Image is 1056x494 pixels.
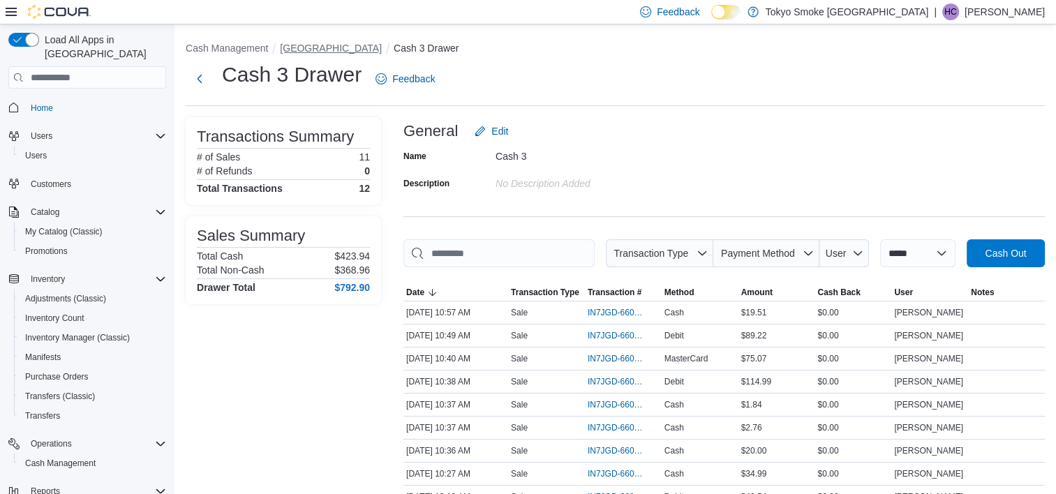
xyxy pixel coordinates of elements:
div: [DATE] 10:40 AM [403,350,508,367]
input: This is a search bar. As you type, the results lower in the page will automatically filter. [403,239,595,267]
p: 11 [359,151,370,163]
div: [DATE] 10:37 AM [403,396,508,413]
button: Transaction Type [508,284,585,301]
span: Cash [664,399,684,410]
span: Cash Management [20,455,166,472]
div: [DATE] 10:27 AM [403,465,508,482]
div: $0.00 [815,465,891,482]
div: [DATE] 10:38 AM [403,373,508,390]
div: [DATE] 10:37 AM [403,419,508,436]
a: Purchase Orders [20,368,94,385]
span: HC [944,3,956,20]
label: Description [403,178,449,189]
span: Operations [25,435,166,452]
button: Inventory [3,269,172,289]
span: Promotions [25,246,68,257]
span: Edit [491,124,508,138]
span: Catalog [25,204,166,220]
h4: $792.90 [334,282,370,293]
h6: # of Sales [197,151,240,163]
a: Cash Management [20,455,101,472]
span: Cash Management [25,458,96,469]
a: Home [25,100,59,117]
button: Users [3,126,172,146]
button: Cash Management [186,43,268,54]
a: Adjustments (Classic) [20,290,112,307]
button: Manifests [14,347,172,367]
span: $114.99 [741,376,771,387]
button: Home [3,97,172,117]
span: Transaction Type [511,287,579,298]
span: Purchase Orders [25,371,89,382]
button: Cash Management [14,454,172,473]
span: Inventory Manager (Classic) [25,332,130,343]
div: $0.00 [815,373,891,390]
a: Inventory Count [20,310,90,327]
button: Catalog [3,202,172,222]
span: Inventory Manager (Classic) [20,329,166,346]
a: Promotions [20,243,73,260]
button: Date [403,284,508,301]
a: Transfers (Classic) [20,388,101,405]
span: Home [25,98,166,116]
h6: Total Cash [197,250,243,262]
span: Debit [664,376,684,387]
button: Next [186,65,214,93]
button: Notes [968,284,1045,301]
h4: 12 [359,183,370,194]
button: Users [14,146,172,165]
p: Sale [511,399,528,410]
span: [PERSON_NAME] [894,376,963,387]
span: $2.76 [741,422,762,433]
span: IN7JGD-6600890 [588,422,645,433]
p: Sale [511,376,528,387]
button: Payment Method [713,239,819,267]
p: $368.96 [334,264,370,276]
span: Transfers (Classic) [25,391,95,402]
p: Tokyo Smoke [GEOGRAPHIC_DATA] [766,3,929,20]
button: Cash Out [967,239,1045,267]
span: Customers [25,175,166,193]
a: Inventory Manager (Classic) [20,329,135,346]
button: Transfers (Classic) [14,387,172,406]
h6: # of Refunds [197,165,252,177]
span: Purchase Orders [20,368,166,385]
button: Cash 3 Drawer [394,43,459,54]
span: Cash Out [985,246,1026,260]
span: Cash Back [817,287,860,298]
span: Inventory Count [20,310,166,327]
p: Sale [511,307,528,318]
button: [GEOGRAPHIC_DATA] [280,43,382,54]
button: Purchase Orders [14,367,172,387]
span: [PERSON_NAME] [894,353,963,364]
span: IN7JGD-6600903 [588,353,645,364]
span: [PERSON_NAME] [894,422,963,433]
a: Feedback [370,65,440,93]
button: Amount [738,284,815,301]
button: Inventory [25,271,70,287]
button: IN7JGD-6600903 [588,350,659,367]
span: Manifests [25,352,61,363]
button: Method [662,284,738,301]
p: | [934,3,937,20]
span: Load All Apps in [GEOGRAPHIC_DATA] [39,33,166,61]
span: $34.99 [741,468,767,479]
h1: Cash 3 Drawer [222,61,362,89]
span: Cash [664,307,684,318]
span: Date [406,287,424,298]
span: Inventory [31,274,65,285]
button: Cash Back [815,284,891,301]
button: Promotions [14,241,172,261]
span: Payment Method [721,248,795,259]
button: IN7JGD-6600923 [588,327,659,344]
span: Transfers [20,407,166,424]
div: [DATE] 10:49 AM [403,327,508,344]
span: IN7JGD-6600889 [588,445,645,456]
span: Operations [31,438,72,449]
button: Adjustments (Classic) [14,289,172,308]
p: Sale [511,422,528,433]
span: Cash [664,468,684,479]
span: $19.51 [741,307,767,318]
button: IN7JGD-6600891 [588,396,659,413]
button: Inventory Manager (Classic) [14,328,172,347]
